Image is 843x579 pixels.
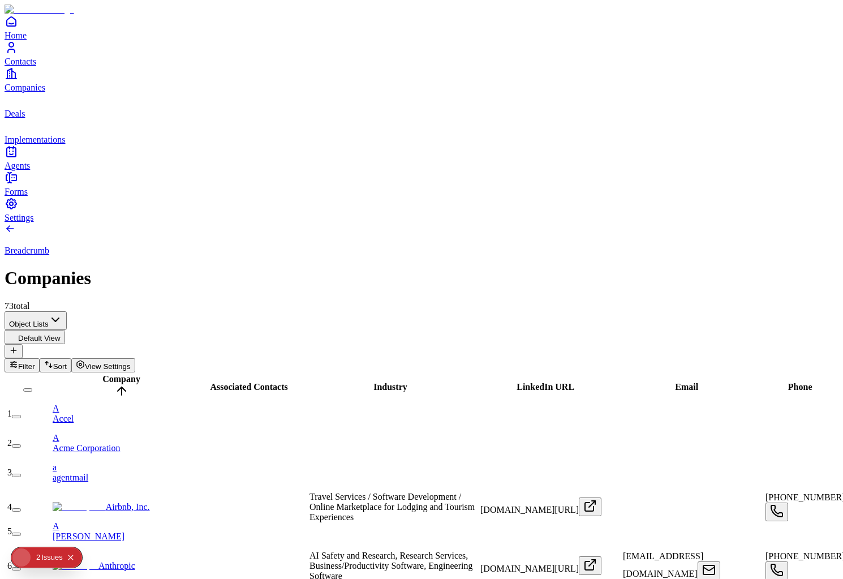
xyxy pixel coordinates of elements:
span: 6 [7,561,12,571]
span: Industry [373,382,407,392]
span: Settings [5,213,34,222]
span: Phone [788,382,812,392]
span: Travel Services / Software Development / Online Marketplace for Lodging and Tourism Experiences [309,492,475,522]
a: AAccel [53,404,193,423]
button: Open [579,497,601,516]
span: [DOMAIN_NAME][URL] [480,505,579,514]
button: Filter [5,358,40,372]
span: Company [102,374,140,384]
a: deals [5,93,838,118]
a: Airbnb, Inc. [53,502,150,512]
a: Agents [5,145,838,170]
div: A [53,433,193,443]
a: Companies [5,67,838,92]
a: implementations [5,119,838,144]
span: 1 [7,409,12,418]
span: Email [675,382,698,392]
button: View Settings [71,358,135,372]
a: Settings [5,197,838,222]
img: Airbnb, Inc. [53,502,106,512]
span: Contacts [5,57,36,66]
div: a [53,462,193,473]
img: Item Brain Logo [5,5,74,15]
a: Contacts [5,41,838,66]
button: Open [579,556,601,575]
p: Breadcrumb [5,246,838,256]
div: A [53,521,193,531]
span: 5 [7,526,12,536]
div: A [53,404,193,414]
span: [DOMAIN_NAME][URL] [480,564,579,573]
h1: Companies [5,268,838,289]
span: Home [5,31,27,40]
span: LinkedIn URL [517,382,574,392]
span: 3 [7,468,12,477]
a: aagentmail [53,462,193,482]
span: 2 [7,438,12,448]
span: Associated Contacts [210,382,287,392]
a: Forms [5,171,838,196]
span: View Settings [85,362,131,371]
span: Deals [5,109,25,118]
a: Home [5,15,838,40]
button: Default View [5,330,65,344]
span: Forms [5,187,28,196]
button: Open [765,503,788,521]
a: Anthropic [53,561,135,571]
button: Sort [40,358,71,372]
div: 73 total [5,301,838,311]
span: Implementations [5,135,66,144]
a: Breadcrumb [5,226,838,256]
span: Agents [5,161,30,170]
span: Filter [18,362,35,371]
span: 4 [7,502,12,512]
a: AAcme Corporation [53,433,193,453]
span: [EMAIL_ADDRESS][DOMAIN_NAME] [623,551,703,578]
span: Sort [53,362,67,371]
a: A[PERSON_NAME] [53,521,193,541]
span: Companies [5,83,45,92]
